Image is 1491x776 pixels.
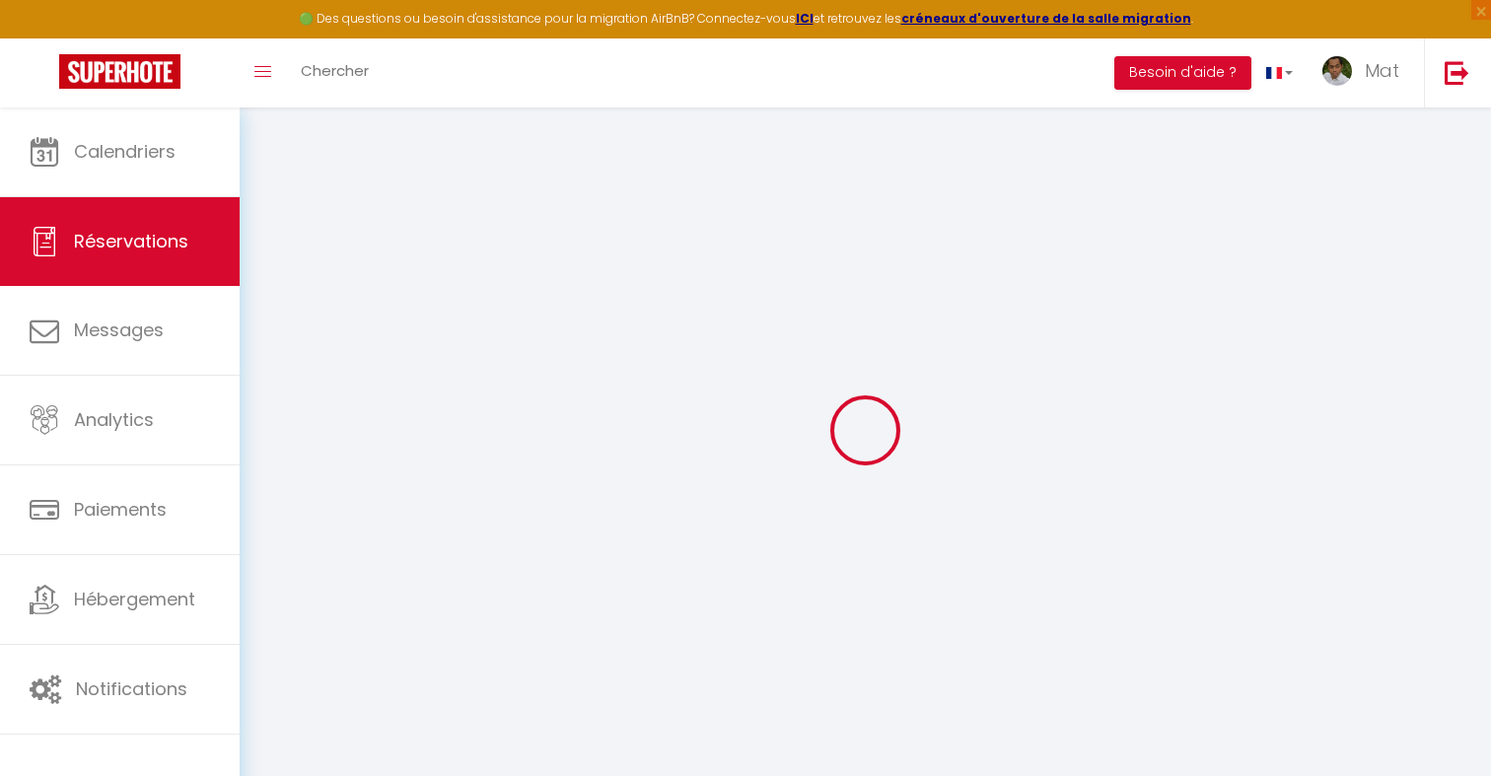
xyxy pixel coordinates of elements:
[59,54,180,89] img: Super Booking
[1322,56,1352,86] img: ...
[1407,687,1476,761] iframe: Chat
[796,10,814,27] a: ICI
[901,10,1191,27] a: créneaux d'ouverture de la salle migration
[76,676,187,701] span: Notifications
[1445,60,1469,85] img: logout
[1308,38,1424,107] a: ... Mat
[301,60,369,81] span: Chercher
[74,229,188,253] span: Réservations
[74,497,167,522] span: Paiements
[16,8,75,67] button: Ouvrir le widget de chat LiveChat
[74,317,164,342] span: Messages
[74,139,176,164] span: Calendriers
[74,587,195,611] span: Hébergement
[286,38,384,107] a: Chercher
[1114,56,1251,90] button: Besoin d'aide ?
[74,407,154,432] span: Analytics
[1365,58,1399,83] span: Mat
